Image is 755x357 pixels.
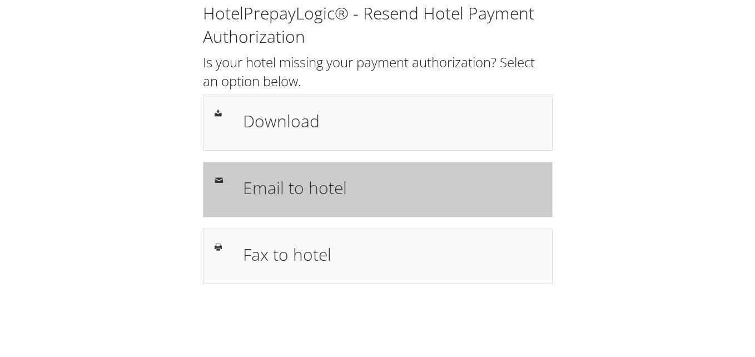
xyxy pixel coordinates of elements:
h1: HotelPrepayLogic® - Resend Hotel Payment Authorization [203,2,553,48]
a: Download [203,95,553,150]
h2: Is your hotel missing your payment authorization? Select an option below. [203,53,553,90]
h1: Email to hotel [243,175,541,200]
h1: Download [243,108,541,133]
a: Fax to hotel [203,229,553,284]
h1: Fax to hotel [243,242,541,267]
a: Email to hotel [203,162,553,217]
